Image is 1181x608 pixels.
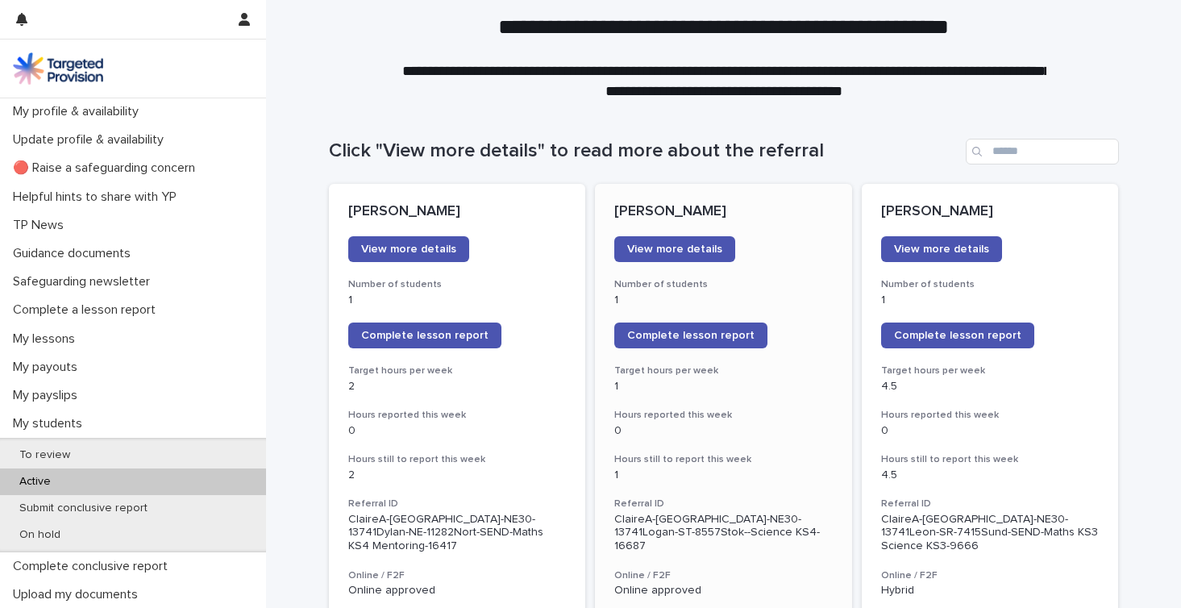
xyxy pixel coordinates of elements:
p: 1 [881,294,1100,307]
span: View more details [627,244,722,255]
h3: Hours reported this week [881,409,1100,422]
p: ClaireA-[GEOGRAPHIC_DATA]-NE30-13741Leon-SR-7415Sund-SEND-Maths KS3 Science KS3-9666 [881,513,1100,553]
p: TP News [6,218,77,233]
h3: Hours reported this week [614,409,833,422]
p: Submit conclusive report [6,502,160,515]
img: M5nRWzHhSzIhMunXDL62 [13,52,103,85]
p: 0 [348,424,567,438]
p: ClaireA-[GEOGRAPHIC_DATA]-NE30-13741Dylan-NE-11282Nort-SEND-Maths KS4 Mentoring-16417 [348,513,567,553]
h3: Referral ID [881,498,1100,510]
p: Online approved [348,584,567,598]
h3: Hours reported this week [348,409,567,422]
h3: Online / F2F [614,569,833,582]
p: 0 [881,424,1100,438]
p: Complete a lesson report [6,302,168,318]
a: View more details [348,236,469,262]
p: [PERSON_NAME] [348,203,567,221]
h3: Hours still to report this week [348,453,567,466]
p: Helpful hints to share with YP [6,189,189,205]
p: 1 [614,468,833,482]
p: Safeguarding newsletter [6,274,163,289]
p: Active [6,475,64,489]
span: View more details [361,244,456,255]
p: My lessons [6,331,88,347]
p: 4.5 [881,380,1100,394]
p: 4.5 [881,468,1100,482]
p: Update profile & availability [6,132,177,148]
p: My students [6,416,95,431]
p: ClaireA-[GEOGRAPHIC_DATA]-NE30-13741Logan-ST-8557Stok--Science KS4-16687 [614,513,833,553]
a: View more details [614,236,735,262]
span: Complete lesson report [894,330,1021,341]
span: Complete lesson report [627,330,755,341]
p: My payslips [6,388,90,403]
p: Online approved [614,584,833,598]
h3: Online / F2F [348,569,567,582]
p: 🔴 Raise a safeguarding concern [6,160,208,176]
p: 2 [348,380,567,394]
p: My profile & availability [6,104,152,119]
h3: Online / F2F [881,569,1100,582]
h1: Click "View more details" to read more about the referral [329,140,959,163]
p: Complete conclusive report [6,559,181,574]
p: 1 [614,380,833,394]
a: Complete lesson report [881,323,1034,348]
p: On hold [6,528,73,542]
p: Guidance documents [6,246,143,261]
p: 1 [348,294,567,307]
h3: Number of students [614,278,833,291]
p: Upload my documents [6,587,151,602]
span: View more details [894,244,989,255]
input: Search [966,139,1119,164]
span: Complete lesson report [361,330,489,341]
h3: Target hours per week [614,364,833,377]
p: [PERSON_NAME] [614,203,833,221]
h3: Number of students [348,278,567,291]
p: [PERSON_NAME] [881,203,1100,221]
h3: Target hours per week [348,364,567,377]
a: Complete lesson report [614,323,767,348]
h3: Referral ID [348,498,567,510]
a: View more details [881,236,1002,262]
h3: Hours still to report this week [881,453,1100,466]
p: My payouts [6,360,90,375]
h3: Number of students [881,278,1100,291]
p: To review [6,448,83,462]
a: Complete lesson report [348,323,501,348]
p: Hybrid [881,584,1100,598]
h3: Referral ID [614,498,833,510]
p: 0 [614,424,833,438]
p: 1 [614,294,833,307]
h3: Target hours per week [881,364,1100,377]
p: 2 [348,468,567,482]
h3: Hours still to report this week [614,453,833,466]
